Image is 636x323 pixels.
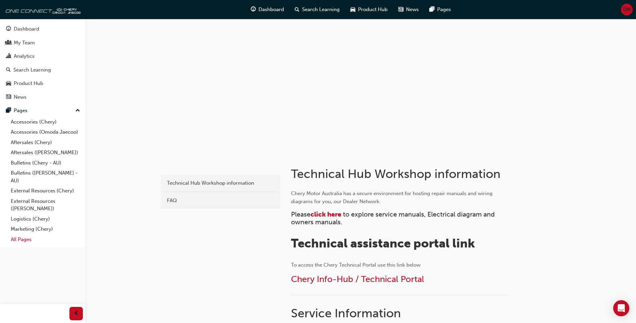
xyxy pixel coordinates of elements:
[302,6,340,13] span: Search Learning
[8,117,83,127] a: Accessories (Chery)
[3,37,83,49] a: My Team
[6,81,11,87] span: car-icon
[14,93,26,101] div: News
[8,224,83,234] a: Marketing (Chery)
[3,50,83,62] a: Analytics
[14,107,27,114] div: Pages
[291,167,511,181] h1: Technical Hub Workshop information
[358,6,388,13] span: Product Hub
[621,4,633,15] button: DM
[251,5,256,14] span: guage-icon
[8,147,83,158] a: Aftersales ([PERSON_NAME])
[406,6,419,13] span: News
[13,66,51,74] div: Search Learning
[3,21,83,104] button: DashboardMy TeamAnalyticsSearch LearningProduct HubNews
[3,77,83,90] a: Product Hub
[74,310,79,318] span: prev-icon
[310,211,341,218] a: click here
[437,6,451,13] span: Pages
[3,23,83,35] a: Dashboard
[623,6,631,13] span: DM
[291,211,310,218] span: Please
[164,177,278,189] a: Technical Hub Workshop information
[164,195,278,206] a: FAQ
[393,3,424,16] a: news-iconNews
[258,6,284,13] span: Dashboard
[291,274,424,284] a: Chery Info-Hub / Technical Portal
[8,196,83,214] a: External Resources ([PERSON_NAME])
[8,158,83,168] a: Bulletins (Chery - AU)
[8,127,83,137] a: Accessories (Omoda Jaecoo)
[14,80,43,87] div: Product Hub
[291,236,475,250] span: Technical assistance portal link
[14,39,35,47] div: My Team
[6,53,11,59] span: chart-icon
[424,3,456,16] a: pages-iconPages
[6,108,11,114] span: pages-icon
[3,64,83,76] a: Search Learning
[8,137,83,148] a: Aftersales (Chery)
[8,168,83,186] a: Bulletins ([PERSON_NAME] - AU)
[291,262,420,268] span: To access the Chery Technical Portal use this link below
[291,306,401,320] span: Service Information
[75,106,80,115] span: up-icon
[245,3,289,16] a: guage-iconDashboard
[3,91,83,103] a: News
[14,25,39,33] div: Dashboard
[6,94,11,100] span: news-icon
[8,234,83,245] a: All Pages
[6,26,11,32] span: guage-icon
[295,5,299,14] span: search-icon
[613,300,629,316] div: Open Intercom Messenger
[398,5,403,14] span: news-icon
[8,214,83,224] a: Logistics (Chery)
[14,52,35,60] div: Analytics
[345,3,393,16] a: car-iconProduct Hub
[167,179,274,187] div: Technical Hub Workshop information
[8,186,83,196] a: External Resources (Chery)
[6,40,11,46] span: people-icon
[429,5,435,14] span: pages-icon
[289,3,345,16] a: search-iconSearch Learning
[350,5,355,14] span: car-icon
[291,211,497,226] span: to explore service manuals, Electrical diagram and owners manuals.
[3,104,83,117] button: Pages
[167,197,274,204] div: FAQ
[6,67,11,73] span: search-icon
[3,3,80,16] img: oneconnect
[291,190,494,204] span: Chery Motor Australia has a secure environment for hosting repair manuals and wiring diagrams for...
